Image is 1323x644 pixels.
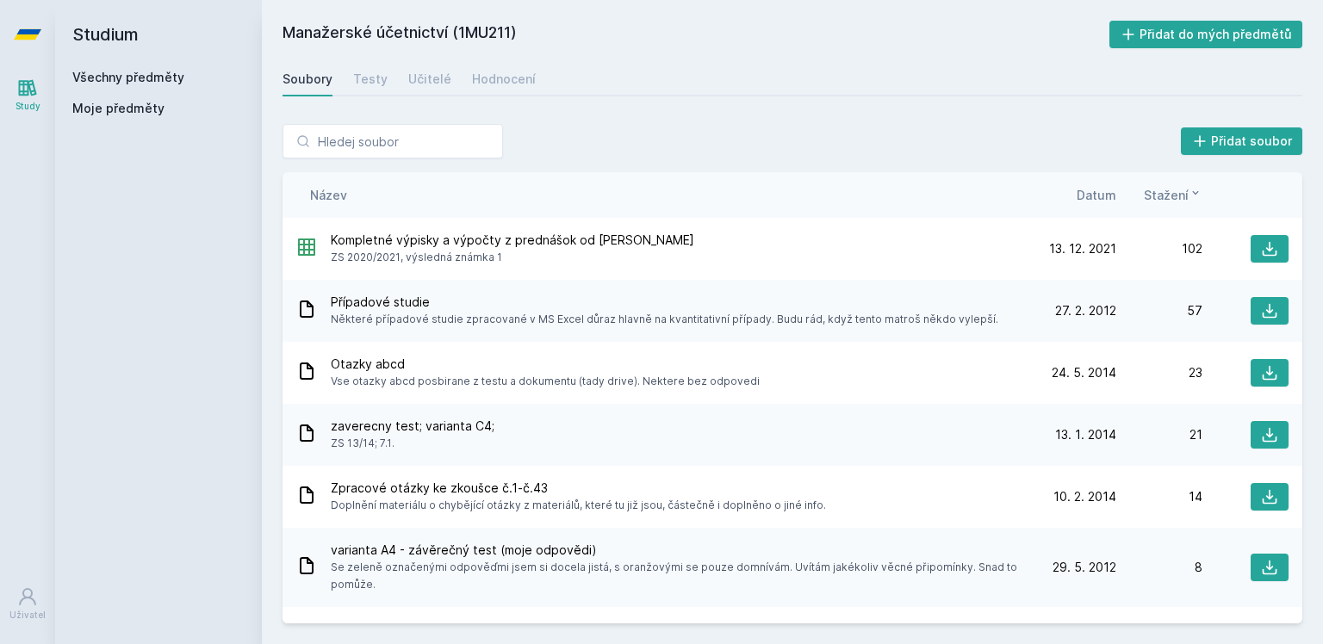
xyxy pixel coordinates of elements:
button: Přidat do mých předmětů [1109,21,1303,48]
span: Stažení [1144,186,1189,204]
span: 13. 1. 2014 [1055,426,1116,443]
span: zaverecny test; varianta C4; [331,418,494,435]
span: Doplnění materiálu o chybějící otázky z materiálů, které tu již jsou, částečně i doplněno o jiné ... [331,497,826,514]
span: Případové studie [331,294,998,311]
span: Otazky abcd [331,356,760,373]
button: Přidat soubor [1181,127,1303,155]
div: 21 [1116,426,1202,443]
a: Hodnocení [472,62,536,96]
button: Datum [1077,186,1116,204]
span: varianta A4 - závěrečný test (moje odpovědi) [331,542,1023,559]
div: 102 [1116,240,1202,257]
span: ZS 13/14; 7.1. [331,435,494,452]
div: Uživatel [9,609,46,622]
a: Soubory [283,62,332,96]
span: Zpracové otázky ke zkoušce č.1-č.43 [331,480,826,497]
div: 57 [1116,302,1202,319]
input: Hledej soubor [283,124,503,158]
span: ZS 2020/2021, výsledná známka 1 [331,249,694,266]
div: Study [16,100,40,113]
span: Některé případové studie zpracované v MS Excel důraz hlavně na kvantitativní případy. Budu rád, k... [331,311,998,328]
span: TEST - [DATE], var. O2 [331,621,613,638]
div: 23 [1116,364,1202,381]
span: Vse otazky abcd posbirane z testu a dokumentu (tady drive). Nektere bez odpovedi [331,373,760,390]
div: Testy [353,71,388,88]
div: Hodnocení [472,71,536,88]
div: .XLSX [296,237,317,262]
span: Se zeleně označenými odpověďmi jsem si docela jistá, s oranžovými se pouze domnívám. Uvítám jakék... [331,559,1023,593]
span: 13. 12. 2021 [1049,240,1116,257]
span: Kompletné výpisky a výpočty z prednášok od [PERSON_NAME] [331,232,694,249]
div: 14 [1116,488,1202,505]
a: Učitelé [408,62,451,96]
span: 29. 5. 2012 [1053,559,1116,576]
span: 27. 2. 2012 [1055,302,1116,319]
a: Uživatel [3,578,52,630]
span: 10. 2. 2014 [1053,488,1116,505]
button: Stažení [1144,186,1202,204]
span: Moje předměty [72,100,165,117]
a: Testy [353,62,388,96]
a: Všechny předměty [72,70,184,84]
span: 24. 5. 2014 [1052,364,1116,381]
h2: Manažerské účetnictví (1MU211) [283,21,1109,48]
button: Název [310,186,347,204]
div: Soubory [283,71,332,88]
div: 8 [1116,559,1202,576]
a: Study [3,69,52,121]
div: Učitelé [408,71,451,88]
